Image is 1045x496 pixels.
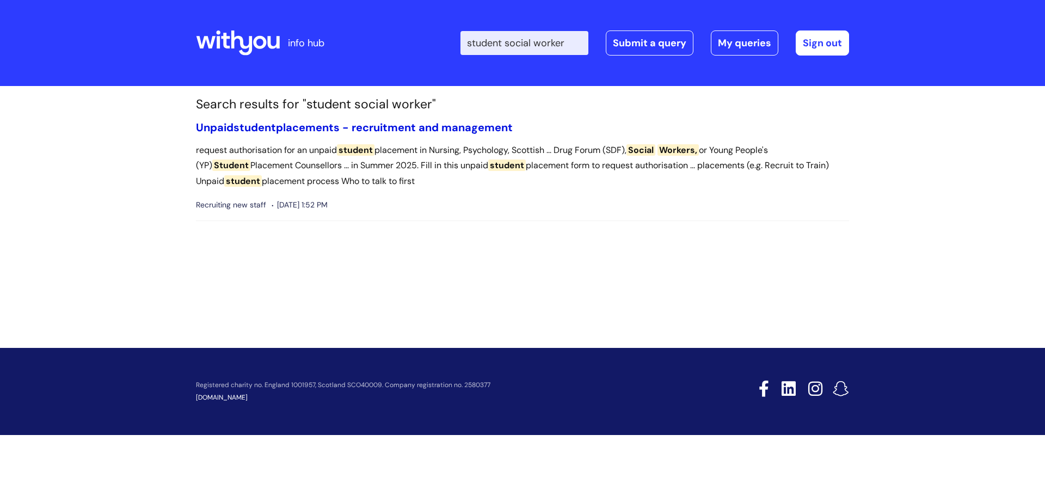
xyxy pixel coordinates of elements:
[606,30,693,56] a: Submit a query
[337,144,374,156] span: student
[196,382,681,389] p: Registered charity no. England 1001957, Scotland SCO40009. Company registration no. 2580377
[796,30,849,56] a: Sign out
[460,31,588,55] input: Search
[196,198,266,212] span: Recruiting new staff
[212,160,250,171] span: Student
[711,30,778,56] a: My queries
[196,97,849,112] h1: Search results for "student social worker"
[196,120,513,134] a: Unpaidstudentplacements - recruitment and management
[196,143,849,189] p: request authorisation for an unpaid placement in Nursing, Psychology, Scottish ... Drug Forum (SD...
[272,198,328,212] span: [DATE] 1:52 PM
[626,144,655,156] span: Social
[233,120,276,134] span: student
[224,175,262,187] span: student
[196,393,248,402] a: [DOMAIN_NAME]
[657,144,699,156] span: Workers,
[460,30,849,56] div: | -
[488,160,526,171] span: student
[288,34,324,52] p: info hub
